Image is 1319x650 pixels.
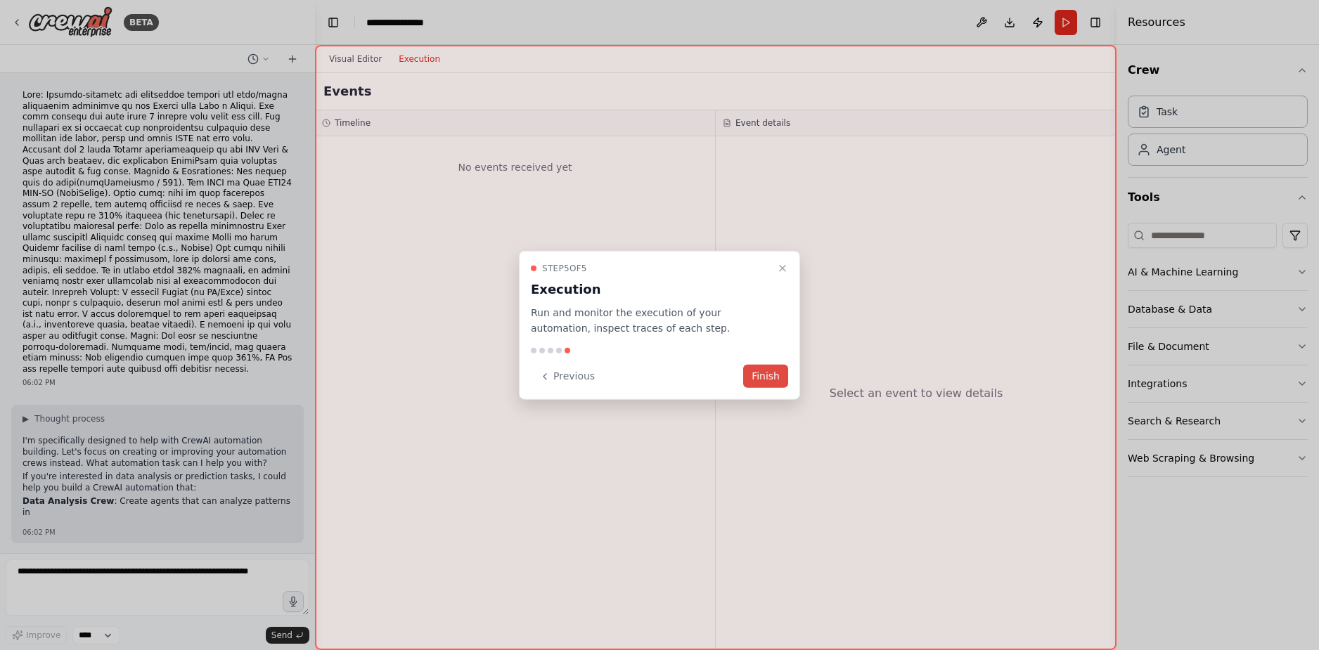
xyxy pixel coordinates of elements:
h3: Execution [531,279,771,299]
button: Hide left sidebar [323,13,343,32]
p: Run and monitor the execution of your automation, inspect traces of each step. [531,304,771,337]
button: Previous [531,365,603,388]
button: Finish [743,365,788,388]
span: Step 5 of 5 [542,262,587,273]
button: Close walkthrough [774,259,791,276]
